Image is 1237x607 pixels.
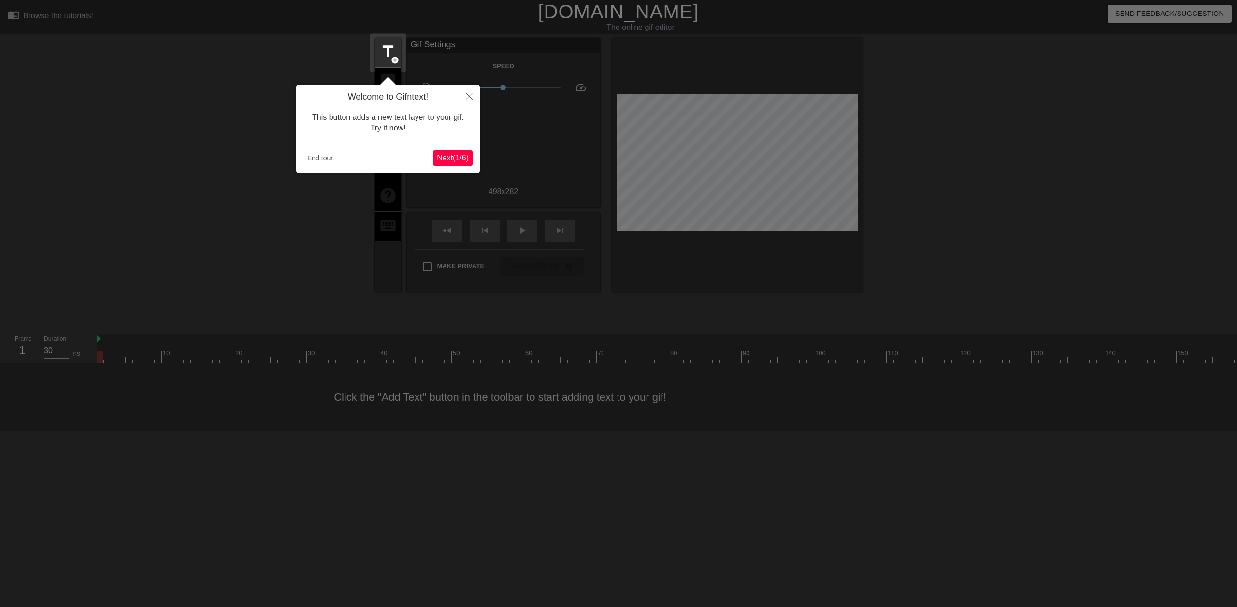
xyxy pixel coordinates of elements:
span: Next ( 1 / 6 ) [437,154,469,162]
h4: Welcome to Gifntext! [303,92,473,102]
div: This button adds a new text layer to your gif. Try it now! [303,102,473,144]
button: Close [459,85,480,107]
button: Next [433,150,473,166]
button: End tour [303,151,337,165]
